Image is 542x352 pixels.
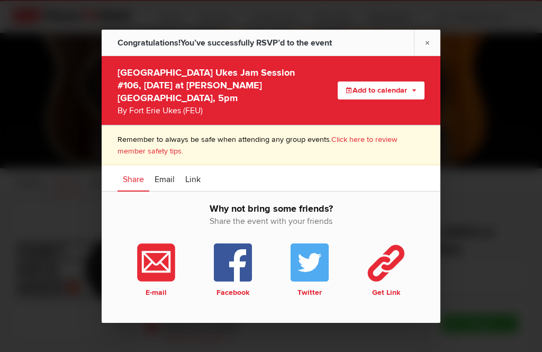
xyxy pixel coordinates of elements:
p: Remember to always be safe when attending any group events. [118,133,424,156]
h2: Why not bring some friends? [118,202,424,238]
a: Link [180,165,206,192]
button: Add to calendar [338,81,424,99]
div: By Fort Erie Ukes (FEU) [118,104,302,116]
a: Get Link [348,243,424,297]
a: Click here to review member safety tips. [118,134,398,155]
b: E-mail [120,288,192,297]
a: Facebook [194,243,271,297]
div: You’ve successfully RSVP’d to the event [118,29,332,56]
a: × [414,29,440,55]
a: Twitter [271,243,348,297]
span: Share [123,174,144,185]
b: Facebook [196,288,269,297]
a: E-mail [118,243,194,297]
a: Share [118,165,149,192]
span: Email [155,174,175,185]
span: Link [185,174,201,185]
span: Share the event with your friends [118,215,424,228]
a: Email [149,165,180,192]
div: [GEOGRAPHIC_DATA] Ukes Jam Session #106, [DATE] at [PERSON_NAME][GEOGRAPHIC_DATA], 5pm [118,64,302,116]
span: Congratulations! [118,37,180,48]
b: Twitter [273,288,346,297]
b: Get Link [350,288,422,297]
